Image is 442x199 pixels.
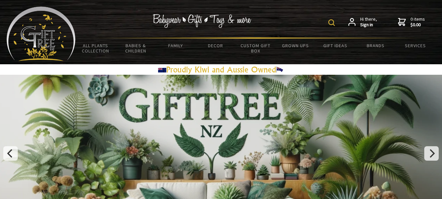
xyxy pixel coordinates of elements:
a: Family [155,39,196,52]
img: Babywear - Gifts - Toys & more [153,14,251,28]
button: Previous [3,146,18,161]
a: All Plants Collection [76,39,116,58]
a: Brands [356,39,396,52]
a: Grown Ups [275,39,315,52]
a: Babies & Children [116,39,156,58]
a: Decor [196,39,236,52]
button: Next [424,146,439,161]
span: Hi there, [360,16,377,28]
a: Services [395,39,435,52]
img: product search [328,19,335,26]
strong: Sign in [360,22,377,28]
a: 0 items$0.00 [398,16,425,28]
strong: $0.00 [410,22,425,28]
a: Custom Gift Box [236,39,276,58]
a: Hi there,Sign in [348,16,377,28]
span: 0 items [410,16,425,28]
a: Gift Ideas [315,39,356,52]
a: Proudly Kiwi and Aussie Owned [158,65,284,74]
img: Babyware - Gifts - Toys and more... [7,7,76,61]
